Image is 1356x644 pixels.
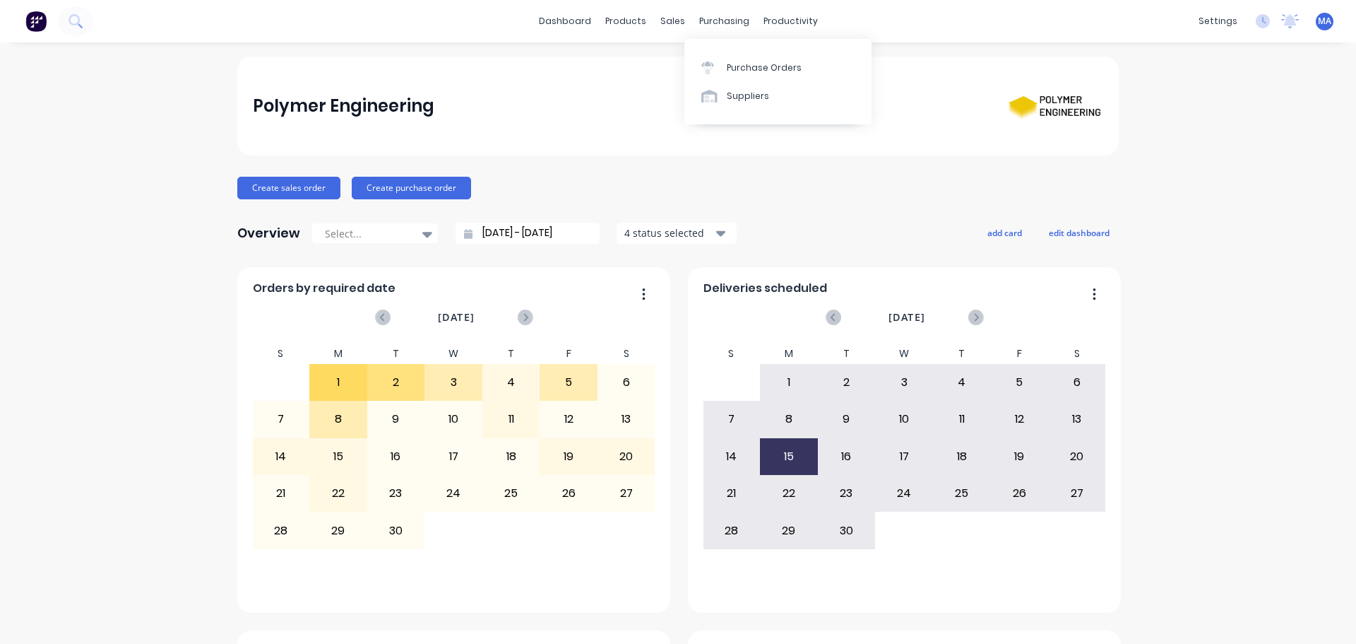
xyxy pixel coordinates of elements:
[991,365,1047,400] div: 5
[253,439,309,474] div: 14
[253,476,309,511] div: 21
[819,513,875,548] div: 30
[597,344,655,364] div: S
[598,11,653,32] div: products
[367,344,425,364] div: T
[991,439,1047,474] div: 19
[483,476,540,511] div: 25
[540,402,597,437] div: 12
[756,11,825,32] div: productivity
[1004,78,1103,134] img: Polymer Engineering
[1049,365,1105,400] div: 6
[692,11,756,32] div: purchasing
[598,402,655,437] div: 13
[875,344,933,364] div: W
[684,53,872,81] a: Purchase Orders
[761,513,817,548] div: 29
[888,310,925,325] span: [DATE]
[876,439,932,474] div: 17
[819,476,875,511] div: 23
[617,223,737,244] button: 4 status selected
[703,280,827,297] span: Deliveries scheduled
[310,402,367,437] div: 8
[761,476,817,511] div: 22
[483,402,540,437] div: 11
[1049,476,1105,511] div: 27
[310,476,367,511] div: 22
[761,402,817,437] div: 8
[425,476,482,511] div: 24
[368,476,424,511] div: 23
[368,439,424,474] div: 16
[991,402,1047,437] div: 12
[990,344,1048,364] div: F
[368,513,424,548] div: 30
[540,365,597,400] div: 5
[598,476,655,511] div: 27
[684,82,872,110] a: Suppliers
[483,365,540,400] div: 4
[934,439,990,474] div: 18
[424,344,482,364] div: W
[934,365,990,400] div: 4
[933,344,991,364] div: T
[483,439,540,474] div: 18
[1040,223,1119,242] button: edit dashboard
[978,223,1031,242] button: add card
[760,344,818,364] div: M
[727,90,769,103] div: Suppliers
[438,310,475,325] span: [DATE]
[1049,402,1105,437] div: 13
[1048,344,1106,364] div: S
[703,513,760,548] div: 28
[934,476,990,511] div: 25
[876,365,932,400] div: 3
[703,344,761,364] div: S
[309,344,367,364] div: M
[310,365,367,400] div: 1
[540,439,597,474] div: 19
[25,11,47,32] img: Factory
[425,439,482,474] div: 17
[253,92,434,120] div: Polymer Engineering
[253,402,309,437] div: 7
[532,11,598,32] a: dashboard
[540,344,597,364] div: F
[598,439,655,474] div: 20
[368,402,424,437] div: 9
[598,365,655,400] div: 6
[482,344,540,364] div: T
[352,177,471,199] button: Create purchase order
[1318,15,1331,28] span: MA
[425,402,482,437] div: 10
[368,365,424,400] div: 2
[819,402,875,437] div: 9
[727,62,802,74] div: Purchase Orders
[818,344,876,364] div: T
[237,219,300,247] div: Overview
[425,365,482,400] div: 3
[1049,439,1105,474] div: 20
[237,177,340,199] button: Create sales order
[703,402,760,437] div: 7
[653,11,692,32] div: sales
[819,439,875,474] div: 16
[934,402,990,437] div: 11
[540,476,597,511] div: 26
[703,439,760,474] div: 14
[310,513,367,548] div: 29
[991,476,1047,511] div: 26
[819,365,875,400] div: 2
[876,402,932,437] div: 10
[253,513,309,548] div: 28
[310,439,367,474] div: 15
[253,280,395,297] span: Orders by required date
[761,439,817,474] div: 15
[761,365,817,400] div: 1
[252,344,310,364] div: S
[624,226,713,240] div: 4 status selected
[1191,11,1244,32] div: settings
[876,476,932,511] div: 24
[703,476,760,511] div: 21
